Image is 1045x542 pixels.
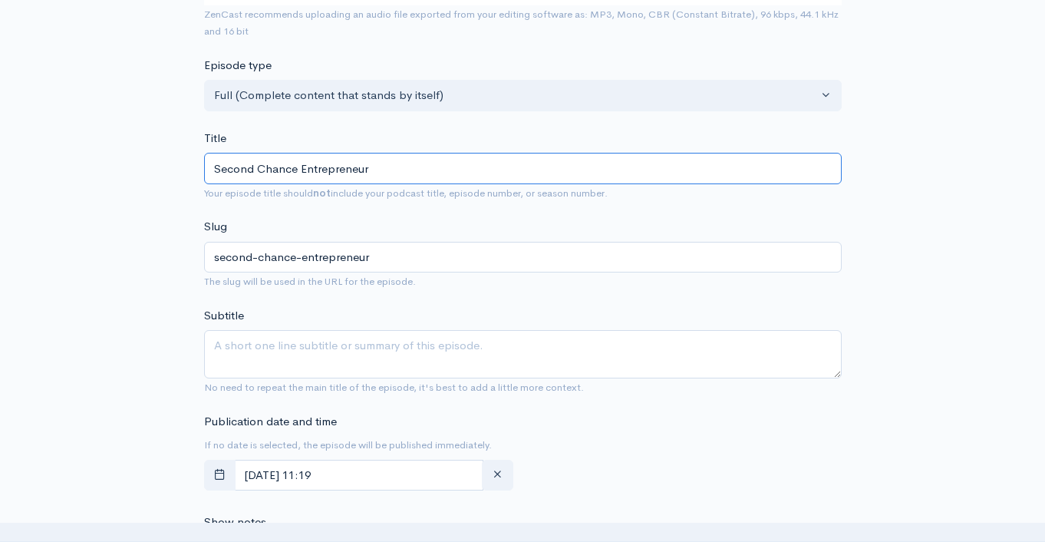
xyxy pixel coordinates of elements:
[204,130,226,147] label: Title
[204,218,227,236] label: Slug
[313,187,331,200] strong: not
[214,87,818,104] div: Full (Complete content that stands by itself)
[204,438,492,451] small: If no date is selected, the episode will be published immediately.
[204,242,842,273] input: title-of-episode
[204,514,266,531] label: Show notes
[204,57,272,74] label: Episode type
[204,307,244,325] label: Subtitle
[482,460,513,491] button: clear
[204,8,839,38] small: ZenCast recommends uploading an audio file exported from your editing software as: MP3, Mono, CBR...
[204,413,337,431] label: Publication date and time
[204,187,608,200] small: Your episode title should include your podcast title, episode number, or season number.
[204,275,416,288] small: The slug will be used in the URL for the episode.
[204,381,584,394] small: No need to repeat the main title of the episode, it's best to add a little more context.
[204,80,842,111] button: Full (Complete content that stands by itself)
[204,153,842,184] input: What is the episode's title?
[204,460,236,491] button: toggle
